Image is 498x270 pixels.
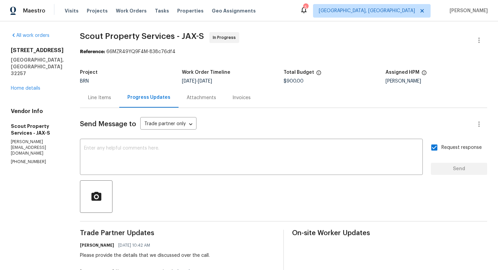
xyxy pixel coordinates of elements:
[80,79,89,84] span: BRN
[213,34,238,41] span: In Progress
[80,252,210,259] div: Please provide the details that we discussed over the call.
[155,8,169,13] span: Tasks
[80,48,487,55] div: 66MZR49YQ9F4M-838c76df4
[182,79,212,84] span: -
[11,159,64,165] p: [PHONE_NUMBER]
[316,70,321,79] span: The total cost of line items that have been proposed by Opendoor. This sum includes line items th...
[11,33,49,38] a: All work orders
[292,230,487,237] span: On-site Worker Updates
[116,7,147,14] span: Work Orders
[80,32,204,40] span: Scout Property Services - JAX-S
[11,47,64,54] h2: [STREET_ADDRESS]
[447,7,488,14] span: [PERSON_NAME]
[386,79,487,84] div: [PERSON_NAME]
[65,7,79,14] span: Visits
[319,7,415,14] span: [GEOGRAPHIC_DATA], [GEOGRAPHIC_DATA]
[284,79,304,84] span: $900.00
[386,70,419,75] h5: Assigned HPM
[80,230,275,237] span: Trade Partner Updates
[187,94,216,101] div: Attachments
[80,70,98,75] h5: Project
[11,86,40,91] a: Home details
[177,7,204,14] span: Properties
[303,4,308,11] div: 5
[11,139,64,156] p: [PERSON_NAME][EMAIL_ADDRESS][DOMAIN_NAME]
[11,57,64,77] h5: [GEOGRAPHIC_DATA], [GEOGRAPHIC_DATA] 32257
[441,144,482,151] span: Request response
[80,242,114,249] h6: [PERSON_NAME]
[421,70,427,79] span: The hpm assigned to this work order.
[198,79,212,84] span: [DATE]
[127,94,170,101] div: Progress Updates
[118,242,150,249] span: [DATE] 10:42 AM
[11,108,64,115] h4: Vendor Info
[80,121,136,128] span: Send Message to
[182,70,230,75] h5: Work Order Timeline
[80,49,105,54] b: Reference:
[212,7,256,14] span: Geo Assignments
[140,119,196,130] div: Trade partner only
[232,94,251,101] div: Invoices
[182,79,196,84] span: [DATE]
[11,123,64,136] h5: Scout Property Services - JAX-S
[23,7,45,14] span: Maestro
[87,7,108,14] span: Projects
[284,70,314,75] h5: Total Budget
[88,94,111,101] div: Line Items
